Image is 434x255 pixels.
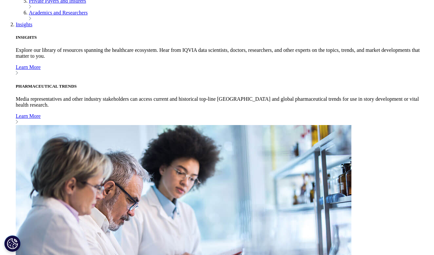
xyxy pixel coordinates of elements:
a: Academics and Researchers [29,10,88,15]
a: Insights [16,22,32,27]
p: Explore our library of resources spanning the healthcare ecosystem. Hear from IQVIA data scientis... [16,47,431,59]
button: Cookies Settings [4,235,21,252]
a: Learn More [16,113,431,125]
a: Learn More [16,64,431,76]
h5: INSIGHTS [16,35,431,40]
p: Media representatives and other industry stakeholders can access current and historical top-line ... [16,96,431,108]
h5: PHARMACEUTICAL TRENDS [16,84,431,89]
